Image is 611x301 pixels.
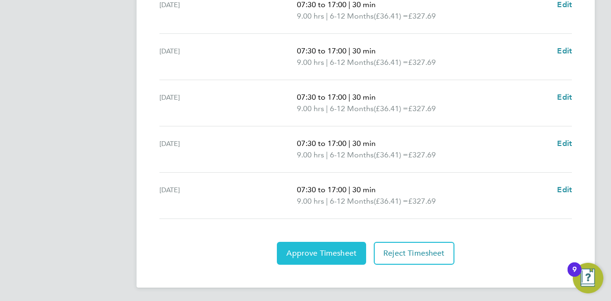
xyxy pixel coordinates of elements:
div: [DATE] [159,138,297,161]
span: £327.69 [408,11,436,21]
span: (£36.41) = [374,150,408,159]
span: £327.69 [408,197,436,206]
span: | [348,93,350,102]
span: 07:30 to 17:00 [297,93,347,102]
span: 6-12 Months [330,57,374,68]
div: [DATE] [159,45,297,68]
span: | [348,46,350,55]
span: 30 min [352,46,376,55]
span: (£36.41) = [374,197,408,206]
span: 07:30 to 17:00 [297,46,347,55]
span: Edit [557,185,572,194]
span: Edit [557,93,572,102]
span: 30 min [352,93,376,102]
span: 9.00 hrs [297,150,324,159]
span: 9.00 hrs [297,197,324,206]
span: 6-12 Months [330,196,374,207]
span: 30 min [352,185,376,194]
span: | [326,58,328,67]
span: Reject Timesheet [383,249,445,258]
span: | [348,185,350,194]
div: [DATE] [159,92,297,114]
span: £327.69 [408,58,436,67]
div: 9 [572,270,577,282]
span: 6-12 Months [330,103,374,114]
span: | [348,139,350,148]
span: 6-12 Months [330,10,374,22]
span: 9.00 hrs [297,11,324,21]
a: Edit [557,138,572,149]
span: | [326,104,328,113]
span: £327.69 [408,104,436,113]
span: 6-12 Months [330,149,374,161]
span: 07:30 to 17:00 [297,185,347,194]
a: Edit [557,92,572,103]
span: £327.69 [408,150,436,159]
span: (£36.41) = [374,58,408,67]
span: 9.00 hrs [297,58,324,67]
button: Reject Timesheet [374,242,454,265]
span: | [326,150,328,159]
span: 9.00 hrs [297,104,324,113]
span: Edit [557,46,572,55]
a: Edit [557,184,572,196]
div: [DATE] [159,184,297,207]
span: (£36.41) = [374,104,408,113]
span: 07:30 to 17:00 [297,139,347,148]
span: Edit [557,139,572,148]
a: Edit [557,45,572,57]
span: 30 min [352,139,376,148]
button: Open Resource Center, 9 new notifications [573,263,603,293]
span: | [326,197,328,206]
span: | [326,11,328,21]
button: Approve Timesheet [277,242,366,265]
span: Approve Timesheet [286,249,357,258]
span: (£36.41) = [374,11,408,21]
